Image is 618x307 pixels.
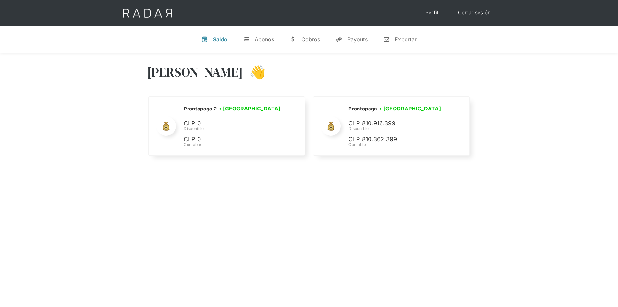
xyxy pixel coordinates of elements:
div: y [336,36,342,43]
div: n [383,36,390,43]
div: Disponible [184,126,283,132]
div: Abonos [255,36,274,43]
h3: [PERSON_NAME] [147,64,243,80]
h3: • [GEOGRAPHIC_DATA] [379,105,441,112]
h3: 👋 [243,64,266,80]
div: Cobros [301,36,320,43]
h2: Prontopaga 2 [184,106,217,112]
a: Cerrar sesión [452,6,497,19]
div: Payouts [347,36,368,43]
div: Saldo [213,36,228,43]
div: Exportar [395,36,417,43]
h2: Prontopaga [348,106,377,112]
div: Contable [348,142,446,147]
p: CLP 0 [184,135,281,144]
div: w [290,36,296,43]
div: t [243,36,249,43]
div: Contable [184,142,283,147]
a: Perfil [419,6,445,19]
p: CLP 810.362.399 [348,135,446,144]
div: Disponible [348,126,446,132]
p: CLP 810.916.399 [348,119,446,128]
p: CLP 0 [184,119,281,128]
div: v [201,36,208,43]
h3: • [GEOGRAPHIC_DATA] [219,105,281,112]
